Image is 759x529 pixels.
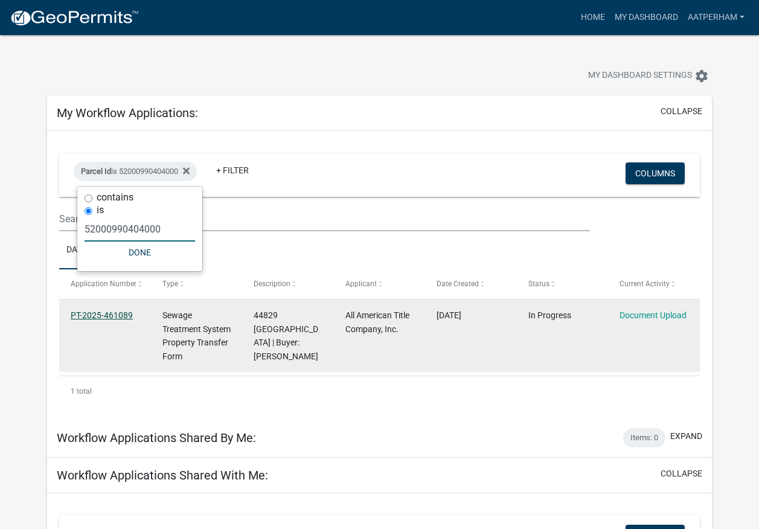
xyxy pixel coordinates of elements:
[57,106,198,120] h5: My Workflow Applications:
[57,431,256,445] h5: Workflow Applications Shared By Me:
[608,269,700,298] datatable-header-cell: Current Activity
[425,269,517,298] datatable-header-cell: Date Created
[81,167,111,176] span: Parcel Id
[517,269,609,298] datatable-header-cell: Status
[345,310,409,334] span: All American Title Company, Inc.
[528,280,549,288] span: Status
[610,6,683,29] a: My Dashboard
[578,64,719,88] button: My Dashboard Settingssettings
[626,162,685,184] button: Columns
[437,310,461,320] span: 08/08/2025
[97,193,133,202] label: contains
[97,205,104,215] label: is
[254,280,290,288] span: Description
[57,468,268,483] h5: Workflow Applications Shared With Me:
[59,231,94,270] a: Data
[661,105,702,118] button: collapse
[623,428,665,447] div: Items: 0
[71,280,136,288] span: Application Number
[683,6,749,29] a: AATPerham
[71,310,133,320] a: PT-2025-461089
[588,69,692,83] span: My Dashboard Settings
[661,467,702,480] button: collapse
[528,310,571,320] span: In Progress
[437,280,479,288] span: Date Created
[207,159,258,181] a: + Filter
[74,162,197,181] div: is 52000990404000
[242,269,334,298] datatable-header-cell: Description
[670,430,702,443] button: expand
[345,280,377,288] span: Applicant
[162,280,178,288] span: Type
[85,242,195,263] button: Done
[254,310,318,361] span: 44829 NITCHE LAKE RD | Buyer: Michael W Magelky
[620,280,670,288] span: Current Activity
[694,69,709,83] i: settings
[47,131,712,418] div: collapse
[59,269,151,298] datatable-header-cell: Application Number
[576,6,610,29] a: Home
[59,376,700,406] div: 1 total
[150,269,242,298] datatable-header-cell: Type
[334,269,426,298] datatable-header-cell: Applicant
[162,310,231,361] span: Sewage Treatment System Property Transfer Form
[620,310,687,320] a: Document Upload
[59,207,590,231] input: Search for applications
